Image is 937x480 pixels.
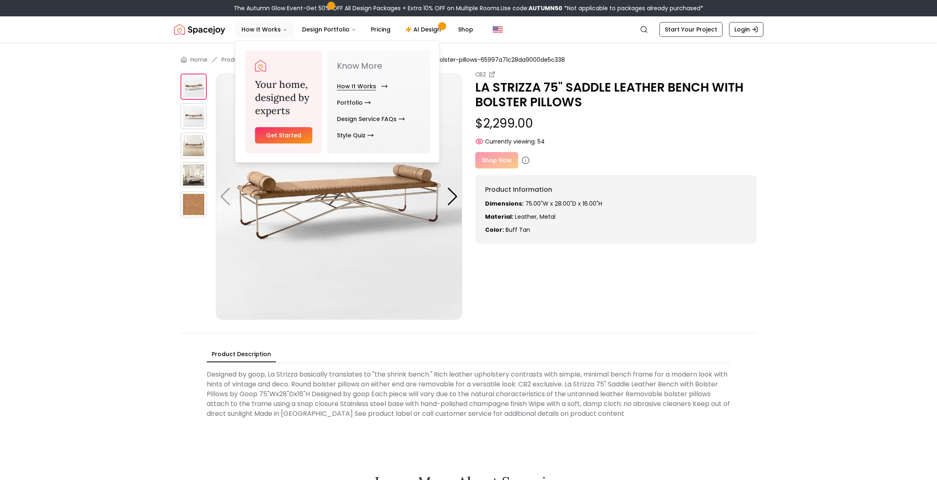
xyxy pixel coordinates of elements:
[337,111,405,127] a: Design Service FAQs
[190,56,208,64] a: Home
[255,60,266,72] a: Spacejoy
[221,56,260,64] a: Product-view
[399,21,450,38] a: AI Design
[562,4,703,12] span: *Not applicable to packages already purchased*
[216,74,462,320] img: https://storage.googleapis.com/spacejoy-main/assets/65997a71c28da9000de5c338/product_0_j10e5g0ei017
[235,21,480,38] nav: Main
[485,185,747,195] h6: Product Information
[235,40,440,163] div: How It Works
[181,74,207,100] img: https://storage.googleapis.com/spacejoy-main/assets/65997a71c28da9000de5c338/product_0_j10e5g0ei017
[337,78,384,94] a: How It Works
[207,366,731,422] div: Designed by goop, La Strizza basically translates to "the shrink bench." Rich leather upholstery ...
[506,226,530,234] span: buff tan
[452,21,480,38] a: Shop
[485,213,513,221] strong: Material:
[234,4,703,12] div: The Autumn Glow Event-Get 50% OFF All Design Packages + Extra 10% OFF on Multiple Rooms.
[174,21,225,38] a: Spacejoy
[235,21,294,38] button: How It Works
[255,127,313,144] a: Get Started
[181,103,207,129] img: https://storage.googleapis.com/spacejoy-main/assets/65997a71c28da9000de5c338/product_1_kcjh4am90lok
[337,60,420,72] p: Know More
[337,94,371,111] a: Portfolio
[181,162,207,188] img: https://storage.googleapis.com/spacejoy-main/assets/65997a71c28da9000de5c338/product_3_4ho2eo9ec25a
[475,70,486,79] small: CB2
[537,137,545,146] span: 54
[528,4,562,12] b: AUTUMN50
[475,116,757,131] p: $2,299.00
[181,132,207,159] img: https://storage.googleapis.com/spacejoy-main/assets/65997a71c28da9000de5c338/product_2_of81km497b0i
[255,78,313,117] h3: Your home, designed by experts
[181,56,757,64] nav: breadcrumb
[729,22,763,37] a: Login
[174,21,225,38] img: Spacejoy Logo
[296,21,363,38] button: Design Portfolio
[501,4,562,12] span: Use code:
[485,226,504,234] strong: Color:
[485,200,747,208] p: 75.00"W x 28.00"D x 16.00"H
[515,213,555,221] span: Leather, Metal
[207,347,276,362] button: Product Description
[493,25,503,34] img: United States
[337,127,374,144] a: Style Quiz
[181,191,207,218] img: https://storage.googleapis.com/spacejoy-main/assets/65997a71c28da9000de5c338/product_4_6ag9b1c25o9l
[174,16,763,43] nav: Global
[485,200,524,208] strong: Dimensions:
[659,22,723,37] a: Start Your Project
[364,21,397,38] a: Pricing
[255,60,266,72] img: Spacejoy Logo
[485,137,536,146] span: Currently viewing:
[475,80,757,110] p: LA STRIZZA 75" SADDLE LEATHER BENCH WITH BOLSTER PILLOWS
